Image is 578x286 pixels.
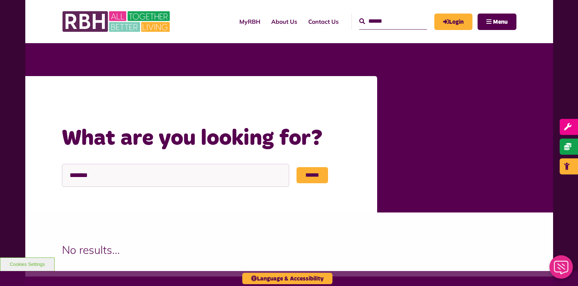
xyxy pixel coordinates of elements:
[266,12,303,31] a: About Us
[62,7,172,36] img: RBH
[493,19,508,25] span: Menu
[62,242,516,258] p: No results...
[104,97,122,105] a: Home
[234,12,266,31] a: MyRBH
[132,97,215,105] a: What are you looking for?
[545,253,578,286] iframe: Netcall Web Assistant for live chat
[242,273,332,284] button: Language & Accessibility
[434,14,472,30] a: MyRBH
[303,12,344,31] a: Contact Us
[297,167,328,183] input: Submit button
[359,14,427,29] input: Search
[62,124,362,153] h1: What are you looking for?
[478,14,516,30] button: Navigation
[62,164,289,187] input: Search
